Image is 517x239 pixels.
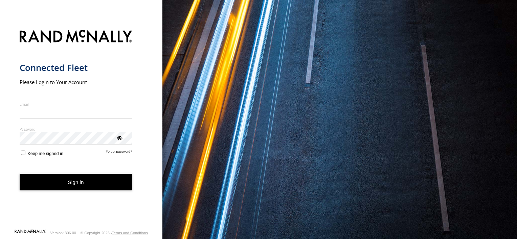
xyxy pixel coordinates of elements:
a: Visit our Website [15,230,46,236]
a: Forgot password? [106,150,132,156]
div: ViewPassword [116,134,122,141]
h2: Please Login to Your Account [20,79,132,85]
label: Password [20,127,132,132]
span: Keep me signed in [27,151,63,156]
input: Keep me signed in [21,151,25,155]
div: © Copyright 2025 - [81,231,148,235]
form: main [20,26,143,229]
div: Version: 306.00 [50,231,76,235]
a: Terms and Conditions [112,231,148,235]
button: Sign in [20,174,132,190]
label: Email [20,102,132,107]
h1: Connected Fleet [20,62,132,73]
img: Rand McNally [20,28,132,46]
